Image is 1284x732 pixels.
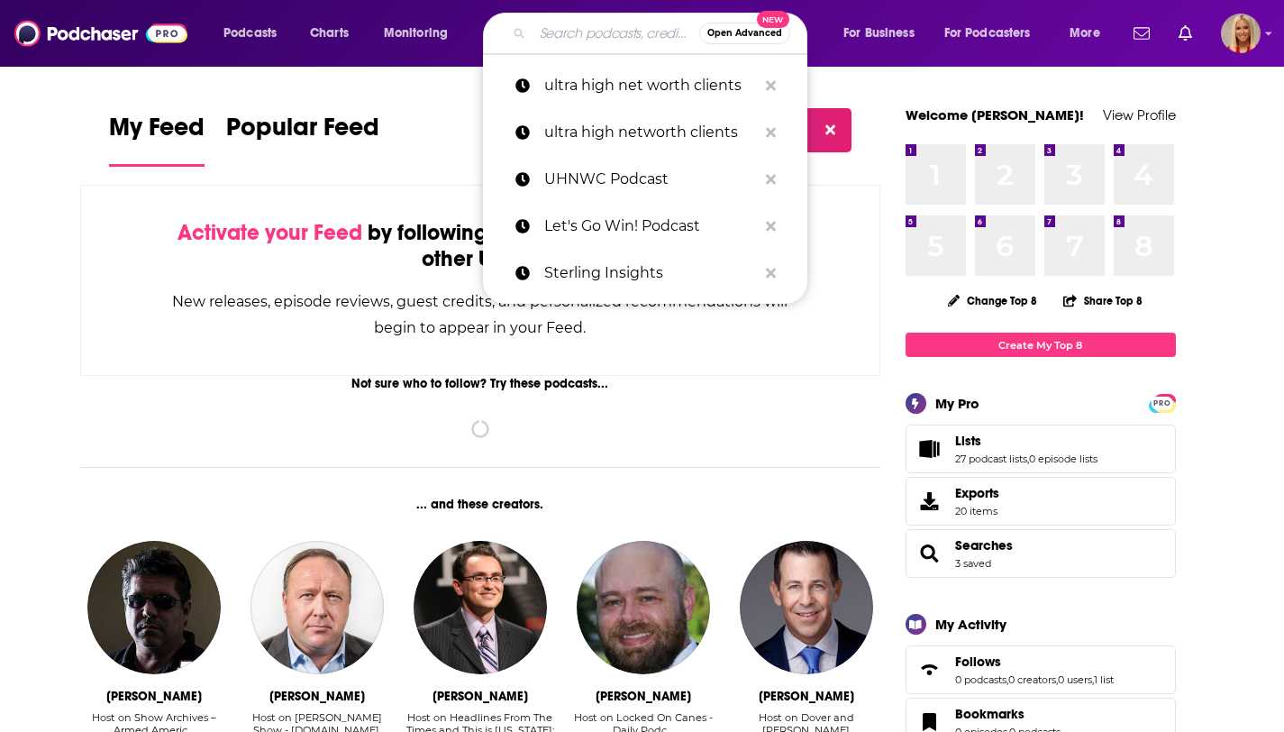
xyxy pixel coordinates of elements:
[707,29,782,38] span: Open Advanced
[740,541,873,674] img: Brandon Stokley
[178,219,362,246] span: Activate your Feed
[912,541,948,566] a: Searches
[1221,14,1261,53] button: Show profile menu
[500,13,824,54] div: Search podcasts, credits, & more...
[109,112,205,153] span: My Feed
[933,19,1057,48] button: open menu
[483,156,807,203] a: UHNWC Podcast
[955,706,1024,722] span: Bookmarks
[757,11,789,28] span: New
[483,62,807,109] a: ultra high net worth clients
[171,220,790,272] div: by following Podcasts, Creators, Lists, and other Users!
[596,689,691,704] div: Alex Donno
[80,376,881,391] div: Not sure who to follow? Try these podcasts...
[1092,673,1094,686] span: ,
[414,541,547,674] img: Gustavo Arellano
[937,289,1049,312] button: Change Top 8
[955,453,1027,465] a: 27 podcast lists
[955,433,1097,449] a: Lists
[912,489,948,514] span: Exports
[955,505,999,517] span: 20 items
[1152,396,1173,409] a: PRO
[955,537,1013,554] a: Searches
[906,333,1176,357] a: Create My Top 8
[1221,14,1261,53] span: Logged in as KymberleeBolden
[483,109,807,156] a: ultra high networth clients
[1126,18,1157,49] a: Show notifications dropdown
[1062,283,1143,318] button: Share Top 8
[544,250,757,297] p: Sterling Insights
[1070,21,1100,46] span: More
[955,557,991,570] a: 3 saved
[935,395,979,412] div: My Pro
[1152,397,1173,410] span: PRO
[912,657,948,682] a: Follows
[831,19,937,48] button: open menu
[1058,673,1092,686] a: 0 users
[80,497,881,512] div: ... and these creators.
[1171,18,1199,49] a: Show notifications dropdown
[955,654,1001,670] span: Follows
[906,645,1176,694] span: Follows
[1094,673,1114,686] a: 1 list
[226,112,379,153] span: Popular Feed
[1103,106,1176,124] a: View Profile
[1056,673,1058,686] span: ,
[906,425,1176,473] span: Lists
[433,689,528,704] div: Gustavo Arellano
[544,109,757,156] p: ultra high networth clients
[533,19,699,48] input: Search podcasts, credits, & more...
[699,23,790,44] button: Open AdvancedNew
[87,541,221,674] img: Mark Walters
[211,19,300,48] button: open menu
[1057,19,1123,48] button: open menu
[298,19,360,48] a: Charts
[171,288,790,341] div: New releases, episode reviews, guest credits, and personalized recommendations will begin to appe...
[310,21,349,46] span: Charts
[935,616,1006,633] div: My Activity
[1029,453,1097,465] a: 0 episode lists
[944,21,1031,46] span: For Podcasters
[384,21,448,46] span: Monitoring
[371,19,471,48] button: open menu
[14,16,187,50] img: Podchaser - Follow, Share and Rate Podcasts
[269,689,365,704] div: Alex Jones
[955,485,999,501] span: Exports
[1027,453,1029,465] span: ,
[912,436,948,462] a: Lists
[906,477,1176,526] a: Exports
[759,689,854,704] div: Brandon Stokley
[483,203,807,250] a: Let's Go Win! Podcast
[250,541,384,674] img: Alex Jones
[843,21,915,46] span: For Business
[955,654,1114,670] a: Follows
[955,433,981,449] span: Lists
[226,112,379,167] a: Popular Feed
[955,706,1061,722] a: Bookmarks
[544,156,757,203] p: UHNWC Podcast
[223,21,277,46] span: Podcasts
[1006,673,1008,686] span: ,
[483,250,807,297] a: Sterling Insights
[544,62,757,109] p: ultra high net worth clients
[906,529,1176,578] span: Searches
[106,689,202,704] div: Mark Walters
[544,203,757,250] p: Let's Go Win! Podcast
[577,541,710,674] img: Alex Donno
[109,112,205,167] a: My Feed
[1221,14,1261,53] img: User Profile
[955,673,1006,686] a: 0 podcasts
[906,106,1084,124] a: Welcome [PERSON_NAME]!
[1008,673,1056,686] a: 0 creators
